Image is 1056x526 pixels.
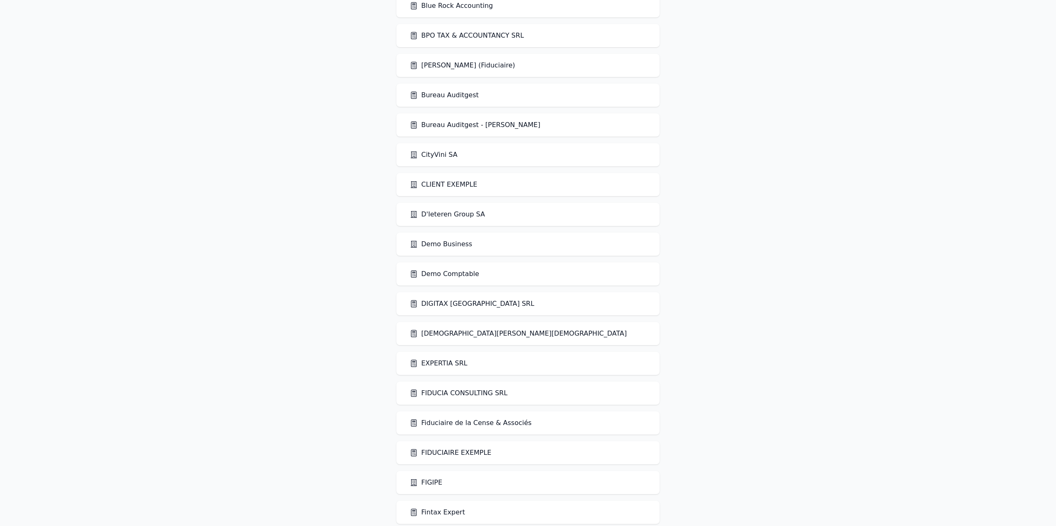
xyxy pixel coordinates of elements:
[410,150,457,160] a: CityVini SA
[410,1,493,11] a: Blue Rock Accounting
[410,329,627,339] a: [DEMOGRAPHIC_DATA][PERSON_NAME][DEMOGRAPHIC_DATA]
[410,418,532,428] a: Fiduciaire de la Cense & Associés
[410,60,515,70] a: [PERSON_NAME] (Fiduciaire)
[410,180,477,190] a: CLIENT EXEMPLE
[410,239,472,249] a: Demo Business
[410,90,479,100] a: Bureau Auditgest
[410,478,442,488] a: FIGIPE
[410,507,465,517] a: Fintax Expert
[410,269,479,279] a: Demo Comptable
[410,388,507,398] a: FIDUCIA CONSULTING SRL
[410,31,524,41] a: BPO TAX & ACCOUNTANCY SRL
[410,358,468,368] a: EXPERTIA SRL
[410,209,485,219] a: D'Ieteren Group SA
[410,448,491,458] a: FIDUCIAIRE EXEMPLE
[410,299,534,309] a: DIGITAX [GEOGRAPHIC_DATA] SRL
[410,120,540,130] a: Bureau Auditgest - [PERSON_NAME]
